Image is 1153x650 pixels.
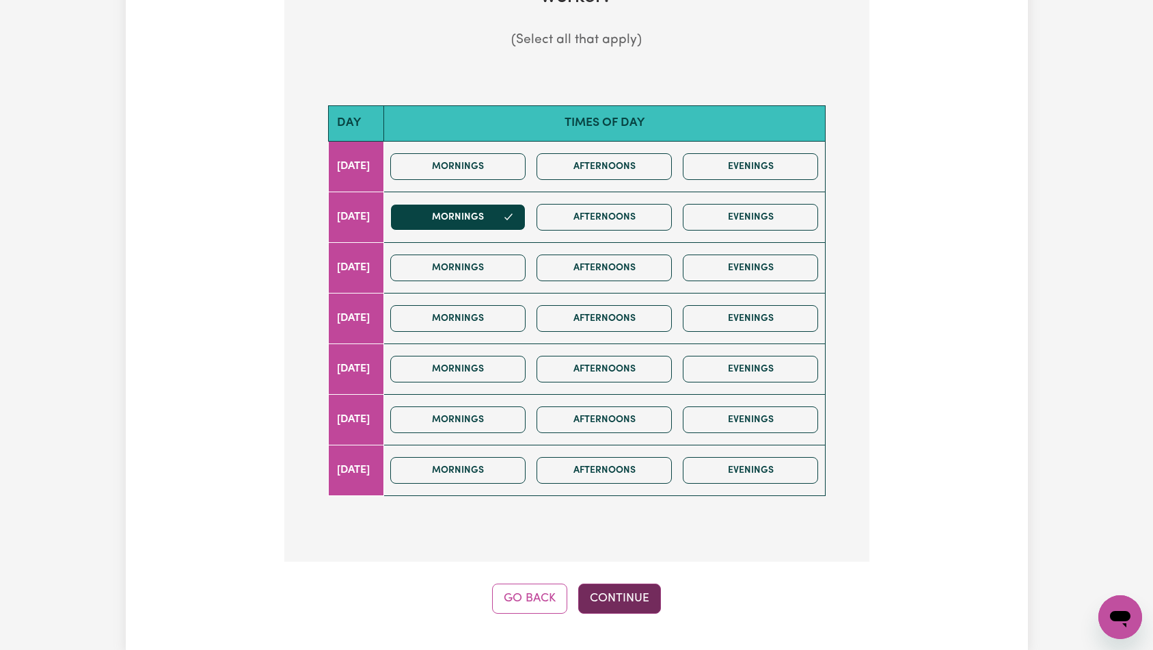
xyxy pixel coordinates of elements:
[328,293,384,343] td: [DATE]
[537,356,672,382] button: Afternoons
[683,356,818,382] button: Evenings
[390,356,526,382] button: Mornings
[537,255,672,281] button: Afternoons
[537,204,672,231] button: Afternoons
[683,406,818,433] button: Evenings
[537,457,672,484] button: Afternoons
[1098,595,1142,639] iframe: Button to launch messaging window
[328,106,384,141] th: Day
[537,305,672,332] button: Afternoons
[683,255,818,281] button: Evenings
[537,153,672,180] button: Afternoons
[306,31,847,51] p: (Select all that apply)
[683,305,818,332] button: Evenings
[683,153,818,180] button: Evenings
[390,255,526,281] button: Mornings
[390,204,526,231] button: Mornings
[328,445,384,495] td: [DATE]
[328,141,384,192] td: [DATE]
[390,153,526,180] button: Mornings
[384,106,825,141] th: Times of day
[683,457,818,484] button: Evenings
[328,242,384,293] td: [DATE]
[328,343,384,394] td: [DATE]
[328,192,384,242] td: [DATE]
[390,305,526,332] button: Mornings
[492,584,567,614] button: Go Back
[683,204,818,231] button: Evenings
[390,457,526,484] button: Mornings
[328,394,384,445] td: [DATE]
[537,406,672,433] button: Afternoons
[578,584,661,614] button: Continue
[390,406,526,433] button: Mornings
